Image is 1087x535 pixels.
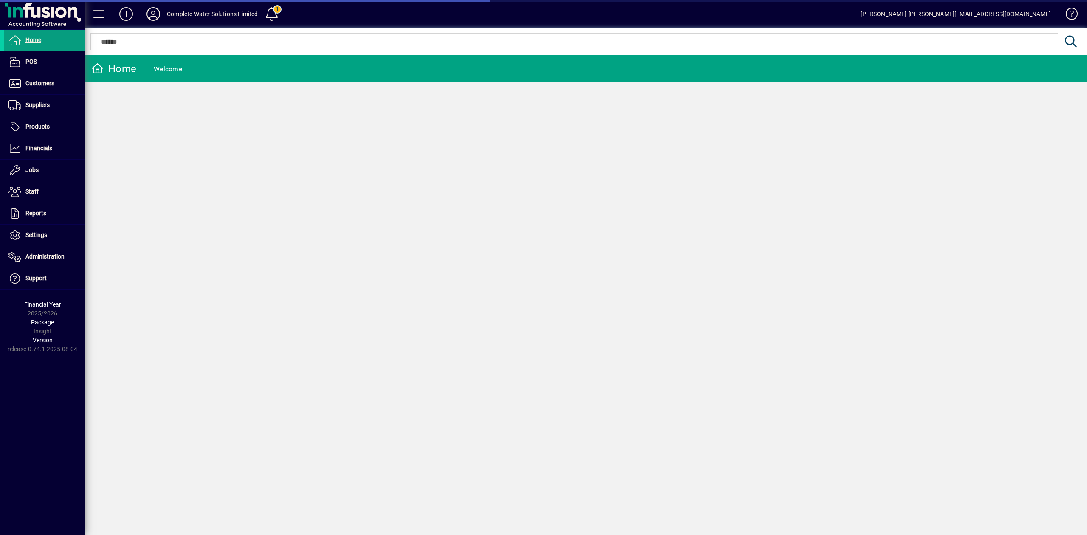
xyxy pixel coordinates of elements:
[25,275,47,282] span: Support
[4,73,85,94] a: Customers
[1059,2,1076,29] a: Knowledge Base
[33,337,53,344] span: Version
[25,210,46,217] span: Reports
[4,181,85,203] a: Staff
[4,225,85,246] a: Settings
[860,7,1051,21] div: [PERSON_NAME] [PERSON_NAME][EMAIL_ADDRESS][DOMAIN_NAME]
[25,188,39,195] span: Staff
[25,231,47,238] span: Settings
[25,58,37,65] span: POS
[4,246,85,267] a: Administration
[25,166,39,173] span: Jobs
[167,7,258,21] div: Complete Water Solutions Limited
[4,203,85,224] a: Reports
[140,6,167,22] button: Profile
[4,95,85,116] a: Suppliers
[113,6,140,22] button: Add
[25,123,50,130] span: Products
[25,37,41,43] span: Home
[154,62,182,76] div: Welcome
[25,101,50,108] span: Suppliers
[24,301,61,308] span: Financial Year
[25,145,52,152] span: Financials
[4,268,85,289] a: Support
[91,62,136,76] div: Home
[25,80,54,87] span: Customers
[4,51,85,73] a: POS
[31,319,54,326] span: Package
[4,116,85,138] a: Products
[4,160,85,181] a: Jobs
[25,253,65,260] span: Administration
[4,138,85,159] a: Financials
